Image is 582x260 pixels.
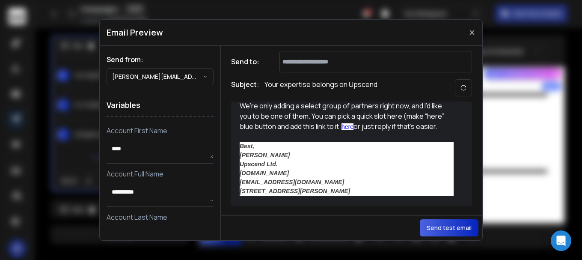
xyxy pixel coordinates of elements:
h1: Subject: [231,79,259,96]
p: Account First Name [107,126,214,136]
strong: [DOMAIN_NAME] [240,170,289,176]
em: Best, [240,143,254,149]
strong: [PERSON_NAME] [240,152,290,158]
p: [PERSON_NAME][EMAIL_ADDRESS][DOMAIN_NAME] [112,72,203,81]
strong: Upscend Ltd. [240,152,290,167]
strong: [EMAIL_ADDRESS][DOMAIN_NAME] [STREET_ADDRESS][PERSON_NAME] [240,179,350,194]
h1: Send from: [107,54,214,65]
h1: Email Preview [107,27,163,39]
h1: Variables [107,94,214,117]
a: here [341,123,353,130]
p: Account Last Name [107,212,214,222]
div: Open Intercom Messenger [551,230,571,251]
p: Your expertise belongs on Upscend [264,79,377,96]
button: Send test email [420,219,478,236]
h1: Send to: [231,57,265,67]
p: Account Full Name [107,169,214,179]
